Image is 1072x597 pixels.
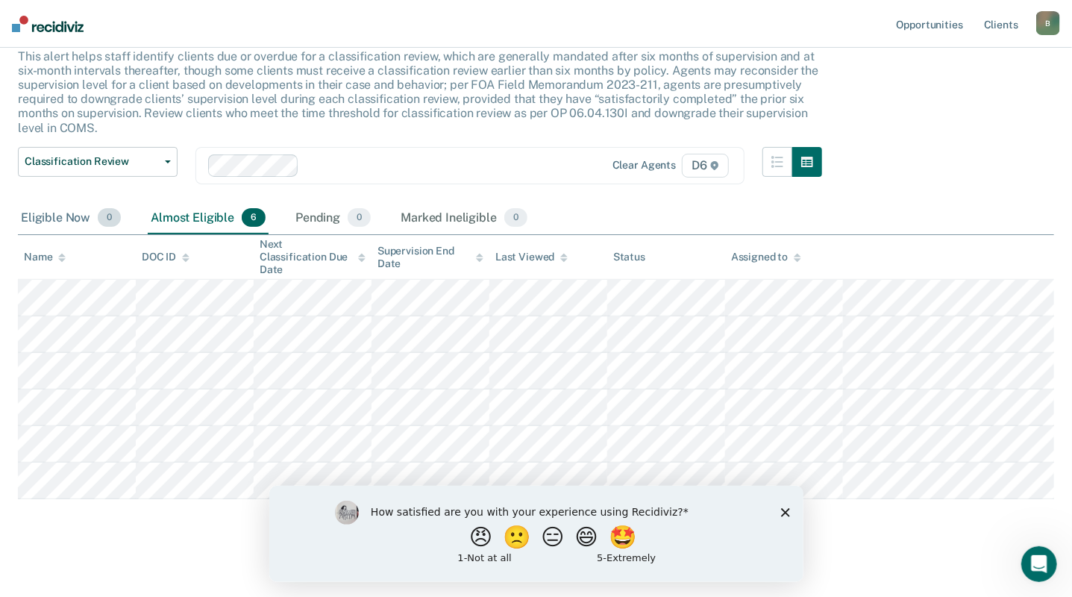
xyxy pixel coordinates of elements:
iframe: Intercom live chat [1021,546,1057,582]
div: DOC ID [142,251,189,263]
div: Status [613,251,645,263]
div: Pending0 [292,202,374,235]
div: Assigned to [731,251,801,263]
div: Next Classification Due Date [260,238,366,275]
div: Supervision End Date [377,245,483,270]
button: Classification Review [18,147,178,177]
img: Recidiviz [12,16,84,32]
p: This alert helps staff identify clients due or overdue for a classification review, which are gen... [18,49,818,135]
span: 0 [98,208,121,228]
div: Eligible Now0 [18,202,124,235]
div: Clear agents [612,159,676,172]
div: Marked Ineligible0 [398,202,530,235]
span: 0 [348,208,371,228]
button: B [1036,11,1060,35]
span: Classification Review [25,155,159,168]
span: D6 [682,154,729,178]
span: 6 [242,208,266,228]
div: Name [24,251,66,263]
iframe: Survey by Kim from Recidiviz [269,486,803,582]
span: 0 [504,208,527,228]
div: Almost Eligible6 [148,202,269,235]
div: Last Viewed [495,251,568,263]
